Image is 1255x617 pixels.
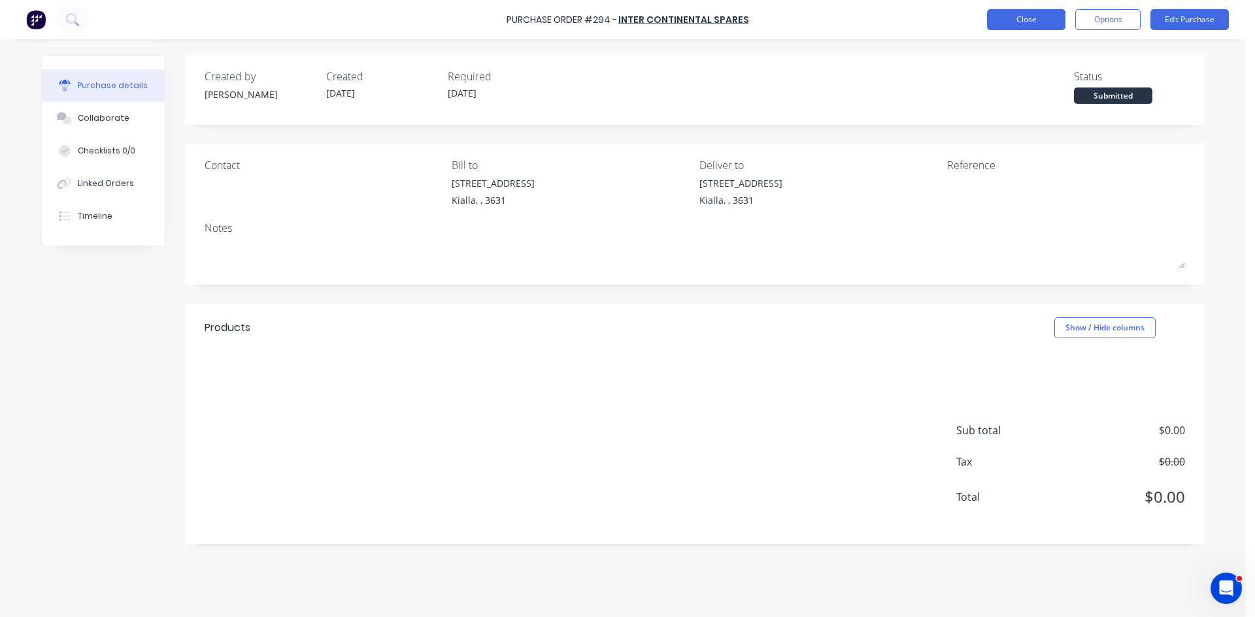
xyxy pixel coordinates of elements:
[78,178,134,189] div: Linked Orders
[26,10,46,29] img: Factory
[699,193,782,207] div: Kialla, , 3631
[452,193,535,207] div: Kialla, , 3631
[42,200,165,232] button: Timeline
[42,102,165,134] button: Collaborate
[956,489,1054,505] span: Total
[205,69,316,84] div: Created by
[326,69,437,84] div: Created
[1211,573,1242,604] iframe: Intercom live chat
[452,176,535,190] div: [STREET_ADDRESS]
[1075,9,1141,30] button: Options
[1054,485,1185,509] span: $0.00
[1150,9,1229,30] button: Edit Purchase
[78,112,129,124] div: Collaborate
[78,80,148,91] div: Purchase details
[205,220,1185,236] div: Notes
[448,69,559,84] div: Required
[1074,87,1152,104] div: Submitted
[1074,69,1185,84] div: Status
[42,69,165,102] button: Purchase details
[452,157,690,173] div: Bill to
[42,134,165,167] button: Checklists 0/0
[507,13,617,27] div: Purchase Order #294 -
[205,320,250,336] div: Products
[699,176,782,190] div: [STREET_ADDRESS]
[987,9,1065,30] button: Close
[1054,454,1185,469] span: $0.00
[78,210,112,222] div: Timeline
[947,157,1185,173] div: Reference
[1054,422,1185,438] span: $0.00
[699,157,937,173] div: Deliver to
[1054,317,1156,338] button: Show / Hide columns
[205,87,316,101] div: [PERSON_NAME]
[205,157,443,173] div: Contact
[618,13,749,26] a: Inter Continental Spares
[956,454,1054,469] span: Tax
[78,145,135,157] div: Checklists 0/0
[956,422,1054,438] span: Sub total
[42,167,165,200] button: Linked Orders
